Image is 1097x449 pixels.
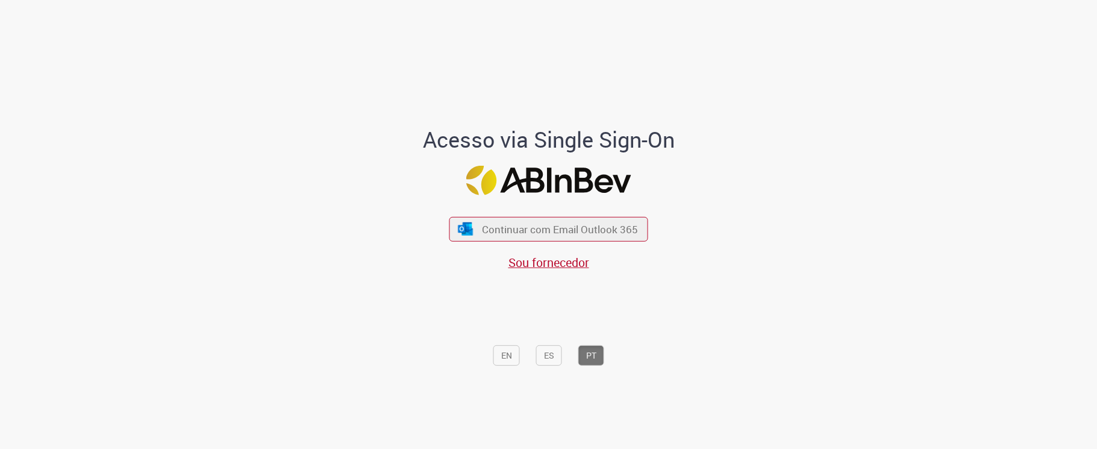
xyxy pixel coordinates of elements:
h1: Acesso via Single Sign-On [381,127,716,151]
span: Continuar com Email Outlook 365 [482,222,638,236]
a: Sou fornecedor [508,254,589,271]
img: ícone Azure/Microsoft 360 [457,222,473,235]
img: Logo ABInBev [466,166,631,195]
button: EN [493,345,520,366]
button: PT [578,345,604,366]
button: ES [536,345,562,366]
button: ícone Azure/Microsoft 360 Continuar com Email Outlook 365 [449,217,648,242]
